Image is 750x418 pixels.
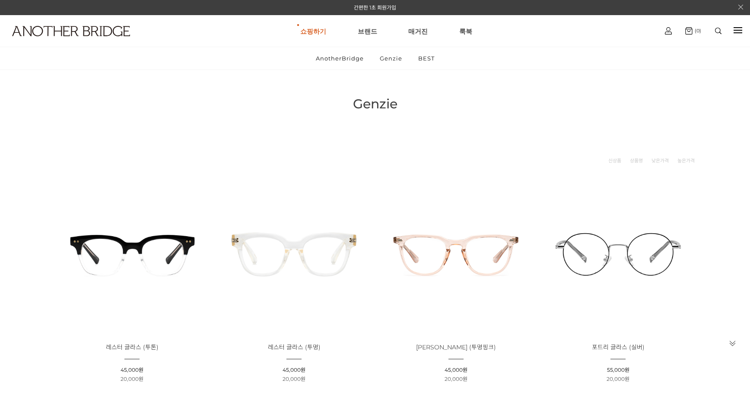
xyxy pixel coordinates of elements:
[283,367,305,373] span: 45,000원
[665,27,672,35] img: cart
[268,344,321,351] a: 레스터 글라스 (투명)
[353,96,397,112] span: Genzie
[216,176,372,332] img: 레스터 글라스 - 투명 안경 제품 이미지
[4,26,117,57] a: logo
[12,26,130,36] img: logo
[459,16,472,47] a: 룩북
[685,27,693,35] img: cart
[378,176,534,332] img: 애크런 글라스 - 투명핑크 안경 제품 이미지
[354,4,396,11] a: 간편한 1초 회원가입
[300,16,326,47] a: 쇼핑하기
[607,367,629,373] span: 55,000원
[445,376,467,382] span: 20,000원
[411,47,442,70] a: BEST
[408,16,428,47] a: 매거진
[630,156,643,165] a: 상품명
[54,176,210,332] img: 레스터 글라스 투톤 - 세련된 투톤 안경 제품 이미지
[372,47,410,70] a: Genzie
[308,47,371,70] a: AnotherBridge
[651,156,669,165] a: 낮은가격
[677,156,695,165] a: 높은가격
[715,28,721,34] img: search
[608,156,621,165] a: 신상품
[445,367,467,373] span: 45,000원
[540,176,696,332] img: 포트리 글라스 - 실버 안경 이미지
[106,344,159,351] a: 레스터 글라스 (투톤)
[121,376,143,382] span: 20,000원
[693,28,701,34] span: (0)
[416,344,496,351] a: [PERSON_NAME] (투명핑크)
[685,27,701,35] a: (0)
[358,16,377,47] a: 브랜드
[283,376,305,382] span: 20,000원
[592,344,645,351] a: 포트리 글라스 (실버)
[607,376,629,382] span: 20,000원
[121,367,143,373] span: 45,000원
